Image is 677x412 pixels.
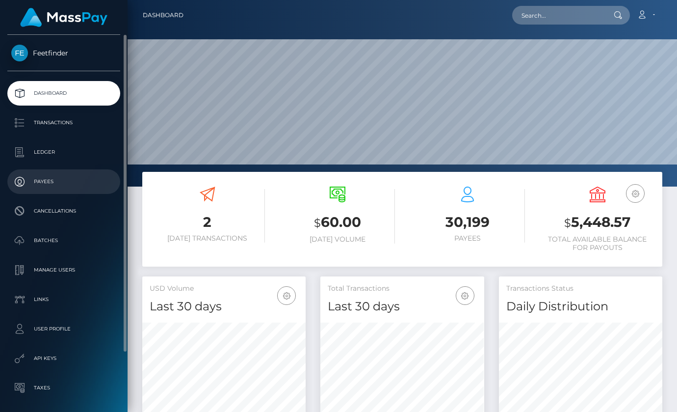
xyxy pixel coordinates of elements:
[314,216,321,230] small: $
[11,351,116,366] p: API Keys
[328,284,476,294] h5: Total Transactions
[506,284,655,294] h5: Transactions Status
[11,381,116,395] p: Taxes
[540,213,655,233] h3: 5,448.57
[506,298,655,315] h4: Daily Distribution
[11,145,116,160] p: Ledger
[7,258,120,282] a: Manage Users
[7,169,120,194] a: Payees
[11,204,116,219] p: Cancellations
[7,199,120,223] a: Cancellations
[11,86,116,101] p: Dashboard
[540,235,655,252] h6: Total Available Balance for Payouts
[11,174,116,189] p: Payees
[150,213,265,232] h3: 2
[11,45,28,61] img: Feetfinder
[150,234,265,243] h6: [DATE] Transactions
[7,81,120,106] a: Dashboard
[512,6,604,25] input: Search...
[143,5,183,26] a: Dashboard
[11,263,116,277] p: Manage Users
[7,110,120,135] a: Transactions
[564,216,571,230] small: $
[410,213,525,232] h3: 30,199
[7,287,120,312] a: Links
[11,115,116,130] p: Transactions
[150,298,298,315] h4: Last 30 days
[20,8,107,27] img: MassPay Logo
[280,235,395,244] h6: [DATE] Volume
[11,292,116,307] p: Links
[280,213,395,233] h3: 60.00
[11,233,116,248] p: Batches
[7,140,120,165] a: Ledger
[11,322,116,336] p: User Profile
[7,346,120,371] a: API Keys
[328,298,476,315] h4: Last 30 days
[7,317,120,341] a: User Profile
[7,228,120,253] a: Batches
[7,49,120,57] span: Feetfinder
[7,376,120,400] a: Taxes
[150,284,298,294] h5: USD Volume
[410,234,525,243] h6: Payees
